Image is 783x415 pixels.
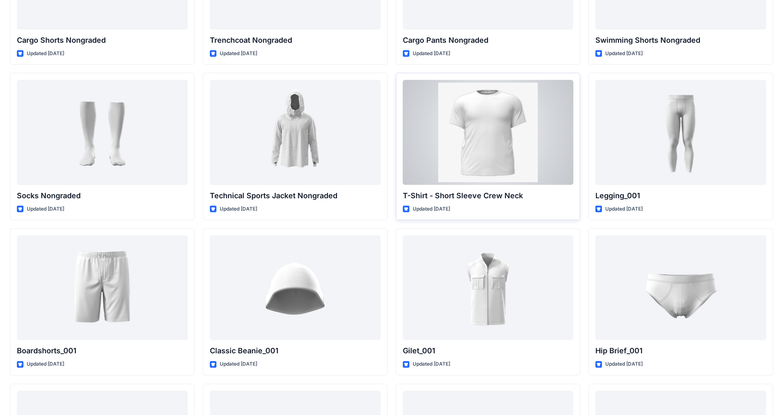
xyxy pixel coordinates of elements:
[403,190,574,202] p: T-Shirt - Short Sleeve Crew Neck
[605,205,643,213] p: Updated [DATE]
[17,190,188,202] p: Socks Nongraded
[27,205,64,213] p: Updated [DATE]
[210,190,381,202] p: Technical Sports Jacket Nongraded
[17,35,188,46] p: Cargo Shorts Nongraded
[220,360,257,369] p: Updated [DATE]
[17,80,188,185] a: Socks Nongraded
[605,360,643,369] p: Updated [DATE]
[403,345,574,357] p: Gilet_001
[595,345,766,357] p: Hip Brief_001
[413,49,450,58] p: Updated [DATE]
[595,80,766,185] a: Legging_001
[27,360,64,369] p: Updated [DATE]
[210,235,381,340] a: Classic Beanie_001
[413,205,450,213] p: Updated [DATE]
[210,345,381,357] p: Classic Beanie_001
[17,345,188,357] p: Boardshorts_001
[220,205,257,213] p: Updated [DATE]
[220,49,257,58] p: Updated [DATE]
[403,80,574,185] a: T-Shirt - Short Sleeve Crew Neck
[605,49,643,58] p: Updated [DATE]
[210,35,381,46] p: Trenchcoat Nongraded
[210,80,381,185] a: Technical Sports Jacket Nongraded
[595,235,766,340] a: Hip Brief_001
[403,35,574,46] p: Cargo Pants Nongraded
[17,235,188,340] a: Boardshorts_001
[403,235,574,340] a: Gilet_001
[595,190,766,202] p: Legging_001
[27,49,64,58] p: Updated [DATE]
[413,360,450,369] p: Updated [DATE]
[595,35,766,46] p: Swimming Shorts Nongraded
